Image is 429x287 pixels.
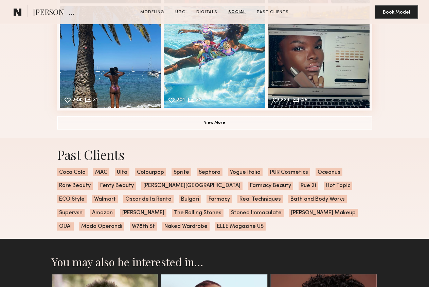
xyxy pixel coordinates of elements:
[172,209,224,217] span: The Rolling Stones
[176,98,185,104] div: 201
[98,182,136,190] span: Fenty Beauty
[138,9,167,15] a: Modeling
[52,255,378,269] h2: You may also be interested in…
[215,222,266,231] span: ELLE Magazine US
[179,195,201,203] span: Bulgari
[281,98,289,104] div: 223
[196,98,202,104] div: 32
[79,222,124,231] span: Moda Operandi
[172,168,191,176] span: Sprite
[162,222,210,231] span: Naked Wardrobe
[226,9,249,15] a: Social
[93,98,98,104] div: 31
[237,195,283,203] span: Real Techniques
[120,209,166,217] span: [PERSON_NAME]
[57,195,87,203] span: ECO Style
[288,195,347,203] span: Bath and Body Works
[57,209,85,217] span: Supervsn
[229,209,284,217] span: Stoned Immaculate
[92,195,118,203] span: Walmart
[115,168,129,176] span: Ulta
[375,9,418,15] a: Book Model
[324,182,352,190] span: Hot Topic
[316,168,342,176] span: Oceanus
[375,5,418,19] button: Book Model
[57,182,93,190] span: Rare Beauty
[289,209,358,217] span: [PERSON_NAME] Makeup
[57,222,74,231] span: OUAI
[141,182,243,190] span: [PERSON_NAME][GEOGRAPHIC_DATA]
[57,116,372,130] button: View More
[57,146,372,163] div: Past Clients
[123,195,174,203] span: Oscar de la Renta
[194,9,220,15] a: Digitals
[248,182,293,190] span: Farmacy Beauty
[173,9,188,15] a: UGC
[135,168,166,176] span: Colourpop
[130,222,157,231] span: W78th St
[72,98,82,104] div: 234
[93,168,109,176] span: MAC
[197,168,222,176] span: Sephora
[57,168,88,176] span: Coca Cola
[254,9,291,15] a: Past Clients
[268,168,310,176] span: PÜR Cosmetics
[90,209,115,217] span: Amazon
[301,98,308,104] div: 46
[33,7,80,19] span: [PERSON_NAME]
[228,168,263,176] span: Vogue Italia
[299,182,318,190] span: Rue 21
[207,195,232,203] span: Farmacy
